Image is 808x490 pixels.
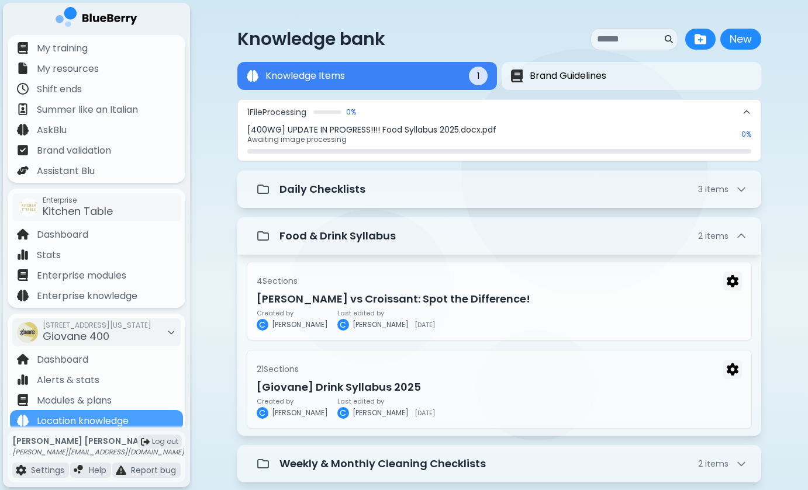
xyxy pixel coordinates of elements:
[705,183,728,195] span: item s
[43,204,113,218] span: Kitchen Table
[415,321,435,328] span: [DATE]
[727,275,738,287] img: Menu
[17,290,29,301] img: file icon
[279,456,486,472] p: Weekly & Monthly Cleaning Checklists
[141,437,150,446] img: logout
[477,71,479,81] span: 1
[17,394,29,406] img: file icon
[17,415,29,426] img: file icon
[37,394,112,408] p: Modules & plans
[247,350,752,429] div: 21SectionsMenu[Giovane] Drink Syllabus 2025Created byC[PERSON_NAME]Last edited byC[PERSON_NAME][D...
[19,198,38,217] img: company thumbnail
[247,107,306,117] span: 1 File Processing
[247,70,258,82] img: Knowledge Items
[353,408,409,418] span: [PERSON_NAME]
[17,144,29,156] img: file icon
[131,465,176,475] p: Report bug
[37,123,67,137] p: AskBlu
[337,310,435,317] p: Last edited by
[727,363,738,376] img: Menu
[37,414,129,428] p: Location knowledge
[279,228,396,244] p: Food & Drink Syllabus
[37,353,88,367] p: Dashboard
[17,103,29,115] img: file icon
[37,289,137,303] p: Enterprise knowledge
[340,408,346,418] span: C
[17,374,29,385] img: file icon
[37,269,126,283] p: Enterprise modules
[238,100,761,124] button: 1FileProcessing0%
[272,320,328,329] span: [PERSON_NAME]
[37,228,88,242] p: Dashboard
[695,33,706,45] img: folder plus icon
[257,291,742,307] h3: [PERSON_NAME] vs Croissant: Spot the Difference!
[116,465,126,475] img: file icon
[272,408,328,418] span: [PERSON_NAME]
[530,69,606,83] span: Brand Guidelines
[37,82,82,96] p: Shift ends
[257,276,298,286] p: 4 Section s
[74,465,84,475] img: file icon
[37,144,111,158] p: Brand validation
[279,181,365,197] p: Daily Checklists
[247,262,752,340] div: 4SectionsMenu[PERSON_NAME] vs Croissant: Spot the Difference!Created byC[PERSON_NAME]Last edited ...
[12,447,184,457] p: [PERSON_NAME][EMAIL_ADDRESS][DOMAIN_NAME]
[698,184,728,194] span: 3
[741,130,751,139] span: 0 %
[37,248,61,262] p: Stats
[698,231,728,241] span: 2
[43,321,151,330] span: [STREET_ADDRESS][US_STATE]
[259,408,265,418] span: C
[37,373,99,387] p: Alerts & stats
[43,329,109,343] span: Giovane 400
[17,62,29,74] img: file icon
[257,398,328,405] p: Created by
[31,465,64,475] p: Settings
[37,164,95,178] p: Assistant Blu
[511,69,523,83] img: Brand Guidelines
[37,62,99,76] p: My resources
[43,196,113,205] span: Enterprise
[259,319,265,330] span: C
[37,103,138,117] p: Summer like an Italian
[17,165,29,176] img: file icon
[415,409,435,416] span: [DATE]
[247,135,734,144] p: Awaiting image processing
[152,437,178,446] span: Log out
[17,322,38,343] img: company thumbnail
[12,436,184,446] p: [PERSON_NAME] [PERSON_NAME]
[17,249,29,260] img: file icon
[257,379,742,395] h3: [Giovane] Drink Syllabus 2025
[346,107,356,117] span: 0 %
[665,35,673,43] img: search icon
[17,353,29,365] img: file icon
[56,7,137,31] img: company logo
[247,124,734,135] p: [400WG] UPDATE IN PROGRESS!!!! Food Syllabus 2025.docx.pdf
[17,83,29,95] img: file icon
[237,29,385,50] p: Knowledge bank
[257,364,299,374] p: 21 Section s
[17,42,29,54] img: file icon
[705,458,728,470] span: item s
[353,320,409,329] span: [PERSON_NAME]
[17,228,29,240] img: file icon
[705,230,728,242] span: item s
[698,458,728,469] span: 2
[89,465,106,475] p: Help
[337,398,435,405] p: Last edited by
[17,124,29,135] img: file icon
[17,269,29,281] img: file icon
[340,319,346,330] span: C
[237,62,497,90] button: Knowledge ItemsKnowledge Items1
[257,310,328,317] p: Created by
[16,465,26,475] img: file icon
[265,69,345,83] span: Knowledge Items
[720,29,761,50] button: New
[502,62,761,90] button: Brand GuidelinesBrand Guidelines
[37,41,88,55] p: My training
